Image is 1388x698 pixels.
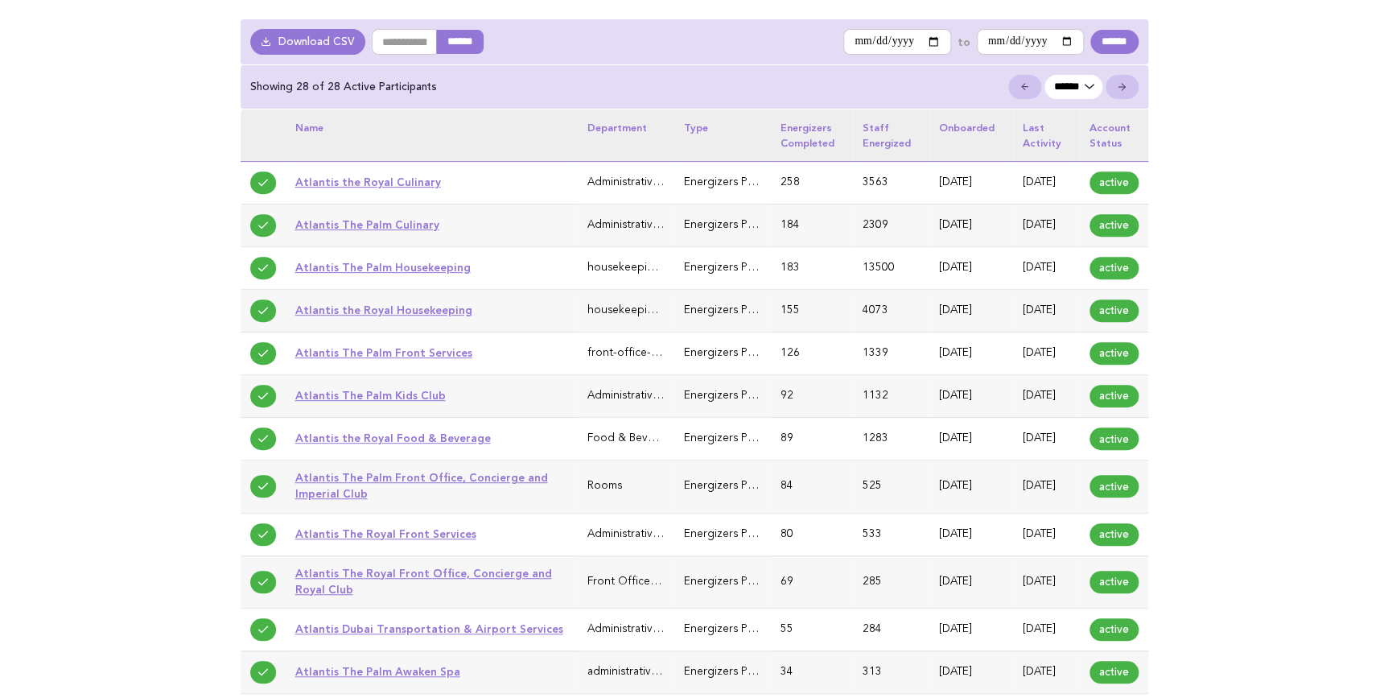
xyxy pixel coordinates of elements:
[684,177,795,188] span: Energizers Participant
[295,622,563,635] a: Atlantis Dubai Transportation & Airport Services
[295,471,548,500] a: Atlantis The Palm Front Office, Concierge and Imperial Club
[1080,109,1148,161] th: Account status
[929,204,1013,246] td: [DATE]
[853,461,929,513] td: 525
[250,29,366,55] a: Download CSV
[1089,618,1139,641] span: active
[929,332,1013,375] td: [DATE]
[1013,513,1080,556] td: [DATE]
[587,220,886,230] span: Administrative & General (Executive Office, HR, IT, Finance)
[1089,299,1139,322] span: active
[1089,171,1139,194] span: active
[587,624,886,634] span: Administrative & General (Executive Office, HR, IT, Finance)
[771,246,853,289] td: 183
[587,433,678,444] span: Food & Beverage
[771,375,853,418] td: 92
[684,624,795,634] span: Energizers Participant
[771,513,853,556] td: 80
[587,481,622,491] span: Rooms
[587,305,702,316] span: housekeeping-laundry
[771,556,853,608] td: 69
[250,80,437,94] p: Showing 28 of 28 Active Participants
[295,304,472,316] a: Atlantis the Royal Housekeeping
[929,556,1013,608] td: [DATE]
[929,109,1013,161] th: Onboarded
[853,418,929,461] td: 1283
[853,608,929,651] td: 284
[929,375,1013,418] td: [DATE]
[929,651,1013,693] td: [DATE]
[1089,342,1139,365] span: active
[295,432,491,444] a: Atlantis the Royal Food & Beverage
[1013,109,1080,161] th: Last activity
[771,418,853,461] td: 89
[771,332,853,375] td: 126
[684,348,795,358] span: Energizers Participant
[295,218,439,231] a: Atlantis The Palm Culinary
[853,556,929,608] td: 285
[853,513,929,556] td: 533
[1089,257,1139,279] span: active
[587,529,886,539] span: Administrative & General (Executive Office, HR, IT, Finance)
[1013,161,1080,204] td: [DATE]
[1013,651,1080,693] td: [DATE]
[295,567,552,596] a: Atlantis The Royal Front Office, Concierge and Royal Club
[1013,332,1080,375] td: [DATE]
[1013,290,1080,332] td: [DATE]
[587,390,886,401] span: Administrative & General (Executive Office, HR, IT, Finance)
[1013,375,1080,418] td: [DATE]
[684,433,795,444] span: Energizers Participant
[1089,571,1139,593] span: active
[1089,523,1139,546] span: active
[1013,608,1080,651] td: [DATE]
[684,481,795,491] span: Energizers Participant
[929,246,1013,289] td: [DATE]
[1013,418,1080,461] td: [DATE]
[286,109,578,161] th: Name
[295,389,446,402] a: Atlantis The Palm Kids Club
[1089,475,1139,498] span: active
[1089,385,1139,407] span: active
[929,418,1013,461] td: [DATE]
[1013,556,1080,608] td: [DATE]
[684,667,795,677] span: Energizers Participant
[958,35,970,49] label: to
[929,608,1013,651] td: [DATE]
[684,220,795,230] span: Energizers Participant
[587,348,724,358] span: front-office-guest-services
[674,109,771,161] th: Type
[684,305,795,316] span: Energizers Participant
[684,390,795,401] span: Energizers Participant
[295,176,441,188] a: Atlantis the Royal Culinary
[853,651,929,693] td: 313
[1089,661,1139,684] span: active
[853,161,929,204] td: 3563
[587,177,886,188] span: Administrative & General (Executive Office, HR, IT, Finance)
[295,665,460,678] a: Atlantis The Palm Awaken Spa
[295,346,472,359] a: Atlantis The Palm Front Services
[853,246,929,289] td: 13500
[1089,214,1139,237] span: active
[771,290,853,332] td: 155
[853,332,929,375] td: 1339
[1013,461,1080,513] td: [DATE]
[771,608,853,651] td: 55
[853,375,929,418] td: 1132
[771,161,853,204] td: 258
[929,161,1013,204] td: [DATE]
[853,290,929,332] td: 4073
[1089,427,1139,450] span: active
[771,109,853,161] th: Energizers completed
[578,109,674,161] th: Department
[929,290,1013,332] td: [DATE]
[771,461,853,513] td: 84
[853,109,929,161] th: Staff energized
[587,667,852,677] span: administrative-general-executive-office-hr-it-finance
[684,262,795,273] span: Energizers Participant
[684,576,795,587] span: Energizers Participant
[1013,246,1080,289] td: [DATE]
[587,576,791,587] span: Front Office, Concierge and Royal Club
[295,261,471,274] a: Atlantis The Palm Housekeeping
[1013,204,1080,246] td: [DATE]
[929,513,1013,556] td: [DATE]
